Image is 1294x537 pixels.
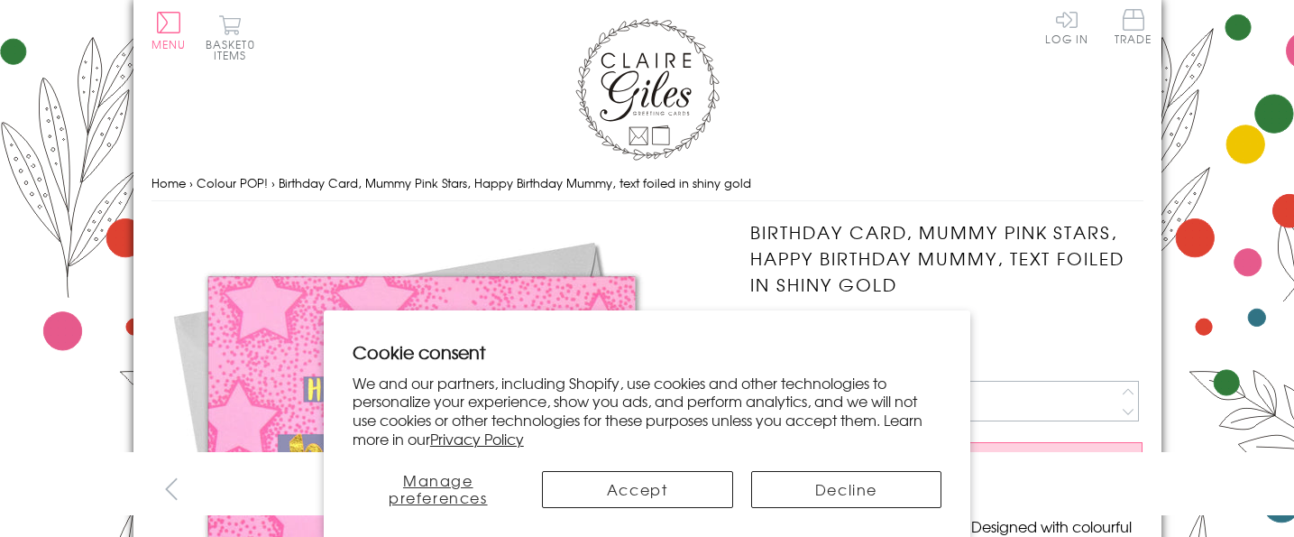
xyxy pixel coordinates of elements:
h1: Birthday Card, Mummy Pink Stars, Happy Birthday Mummy, text foiled in shiny gold [750,219,1143,297]
h2: Cookie consent [353,339,942,365]
span: › [189,174,193,191]
a: Home [151,174,186,191]
button: Basket0 items [206,14,255,60]
span: Menu [151,36,187,52]
a: Colour POP! [197,174,268,191]
button: Accept [542,471,733,508]
button: Manage preferences [353,471,524,508]
button: Menu [151,12,187,50]
span: Trade [1115,9,1152,44]
nav: breadcrumbs [151,165,1143,202]
button: Decline [751,471,942,508]
a: Log In [1045,9,1088,44]
a: Privacy Policy [430,428,524,449]
img: Claire Giles Greetings Cards [575,18,720,161]
button: prev [151,468,192,509]
span: 0 items [214,36,255,63]
span: Manage preferences [389,469,488,508]
span: › [271,174,275,191]
a: Trade [1115,9,1152,48]
p: We and our partners, including Shopify, use cookies and other technologies to personalize your ex... [353,374,942,449]
span: Birthday Card, Mummy Pink Stars, Happy Birthday Mummy, text foiled in shiny gold [279,174,751,191]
